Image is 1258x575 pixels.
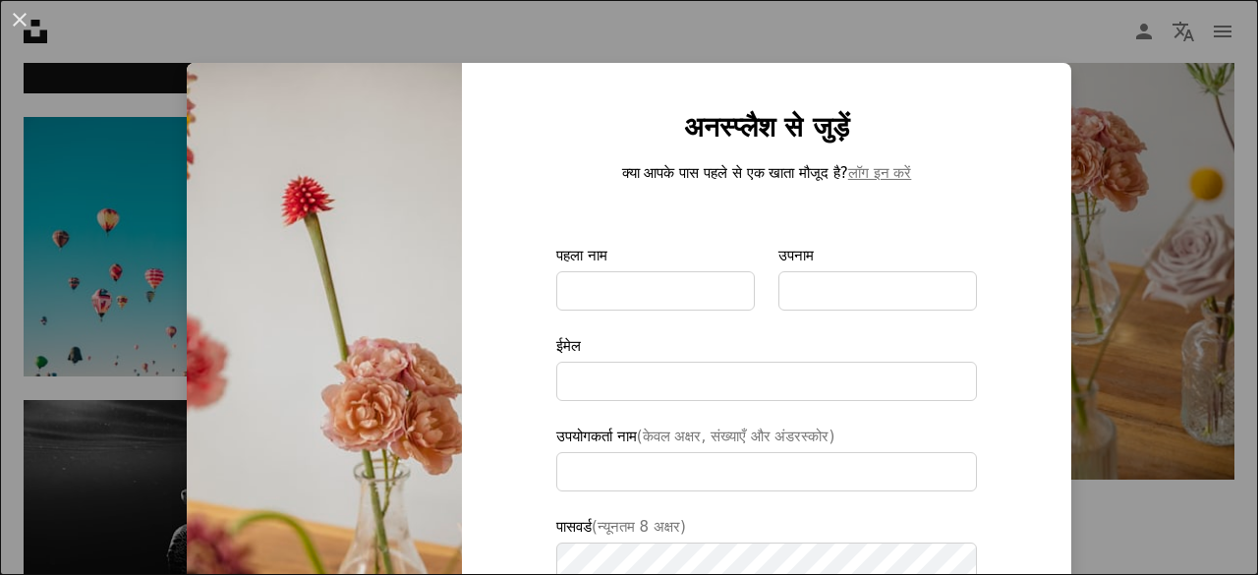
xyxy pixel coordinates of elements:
[778,247,814,264] font: उपनाम
[848,164,912,182] font: लॉग इन करें
[556,452,977,491] input: उपयोगकर्ता नाम(केवल अक्षर, संख्याएँ और अंडरस्कोर)
[556,428,637,445] font: उपयोगकर्ता नाम
[556,362,977,401] input: ईमेल
[778,271,977,311] input: उपनाम
[556,271,755,311] input: पहला नाम
[622,164,848,182] font: क्या आपके पास पहले से एक खाता मौजूद है?
[848,161,912,185] button: लॉग इन करें
[684,111,850,144] font: अनस्प्लैश से जुड़ें
[556,247,607,264] font: पहला नाम
[556,518,592,536] font: पासवर्ड
[592,518,686,536] font: (न्यूनतम 8 अक्षर)
[556,337,581,355] font: ईमेल
[637,428,835,445] font: (केवल अक्षर, संख्याएँ और अंडरस्कोर)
